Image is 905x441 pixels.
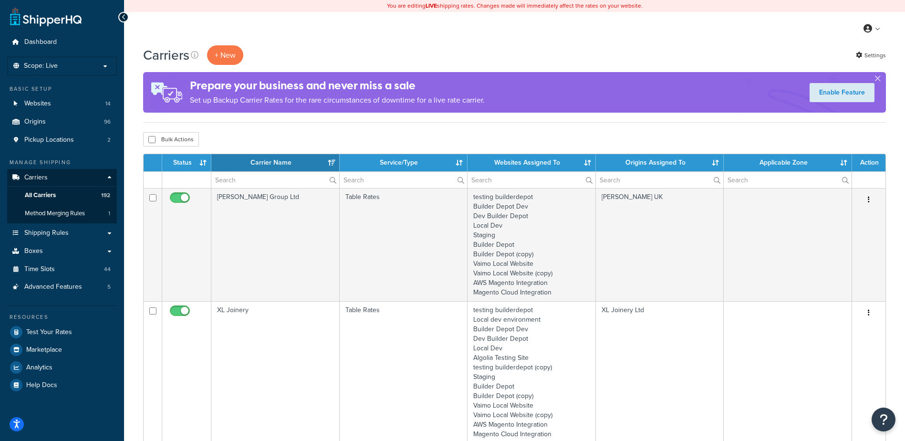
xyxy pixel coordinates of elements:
[340,188,468,301] td: Table Rates
[7,169,117,223] li: Carriers
[10,7,82,26] a: ShipperHQ Home
[105,100,111,108] span: 14
[26,381,57,389] span: Help Docs
[7,158,117,167] div: Manage Shipping
[7,131,117,149] li: Pickup Locations
[7,205,117,222] li: Method Merging Rules
[852,154,885,171] th: Action
[26,328,72,336] span: Test Your Rates
[856,49,886,62] a: Settings
[7,95,117,113] a: Websites 14
[104,265,111,273] span: 44
[7,205,117,222] a: Method Merging Rules 1
[24,62,58,70] span: Scope: Live
[468,154,596,171] th: Websites Assigned To: activate to sort column ascending
[26,364,52,372] span: Analytics
[7,242,117,260] a: Boxes
[25,210,85,218] span: Method Merging Rules
[24,265,55,273] span: Time Slots
[596,188,724,301] td: [PERSON_NAME] UK
[7,261,117,278] a: Time Slots 44
[24,38,57,46] span: Dashboard
[7,33,117,51] a: Dashboard
[211,154,340,171] th: Carrier Name: activate to sort column ascending
[7,359,117,376] a: Analytics
[7,313,117,321] div: Resources
[872,408,895,431] button: Open Resource Center
[468,188,596,301] td: testing builderdepot Builder Depot Dev Dev Builder Depot Local Dev Staging Builder Depot Builder ...
[426,1,437,10] b: LIVE
[7,85,117,93] div: Basic Setup
[24,174,48,182] span: Carriers
[596,154,724,171] th: Origins Assigned To: activate to sort column ascending
[340,172,468,188] input: Search
[207,45,243,65] button: + New
[724,154,852,171] th: Applicable Zone: activate to sort column ascending
[143,132,199,147] button: Bulk Actions
[24,247,43,255] span: Boxes
[24,229,69,237] span: Shipping Rules
[143,46,189,64] h1: Carriers
[24,100,51,108] span: Websites
[7,131,117,149] a: Pickup Locations 2
[108,210,110,218] span: 1
[7,95,117,113] li: Websites
[24,136,74,144] span: Pickup Locations
[468,172,595,188] input: Search
[211,172,339,188] input: Search
[724,172,852,188] input: Search
[7,341,117,358] a: Marketplace
[7,187,117,204] a: All Carriers 192
[7,224,117,242] a: Shipping Rules
[211,188,340,301] td: [PERSON_NAME] Group Ltd
[7,169,117,187] a: Carriers
[340,154,468,171] th: Service/Type: activate to sort column ascending
[7,261,117,278] li: Time Slots
[104,118,111,126] span: 96
[7,113,117,131] a: Origins 96
[596,172,724,188] input: Search
[26,346,62,354] span: Marketplace
[810,83,874,102] a: Enable Feature
[107,136,111,144] span: 2
[190,94,485,107] p: Set up Backup Carrier Rates for the rare circumstances of downtime for a live rate carrier.
[101,191,110,199] span: 192
[7,278,117,296] li: Advanced Features
[24,118,46,126] span: Origins
[7,278,117,296] a: Advanced Features 5
[7,377,117,394] a: Help Docs
[190,78,485,94] h4: Prepare your business and never miss a sale
[7,113,117,131] li: Origins
[7,187,117,204] li: All Carriers
[7,324,117,341] a: Test Your Rates
[25,191,56,199] span: All Carriers
[162,154,211,171] th: Status: activate to sort column ascending
[24,283,82,291] span: Advanced Features
[107,283,111,291] span: 5
[143,72,190,113] img: ad-rules-rateshop-fe6ec290ccb7230408bd80ed9643f0289d75e0ffd9eb532fc0e269fcd187b520.png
